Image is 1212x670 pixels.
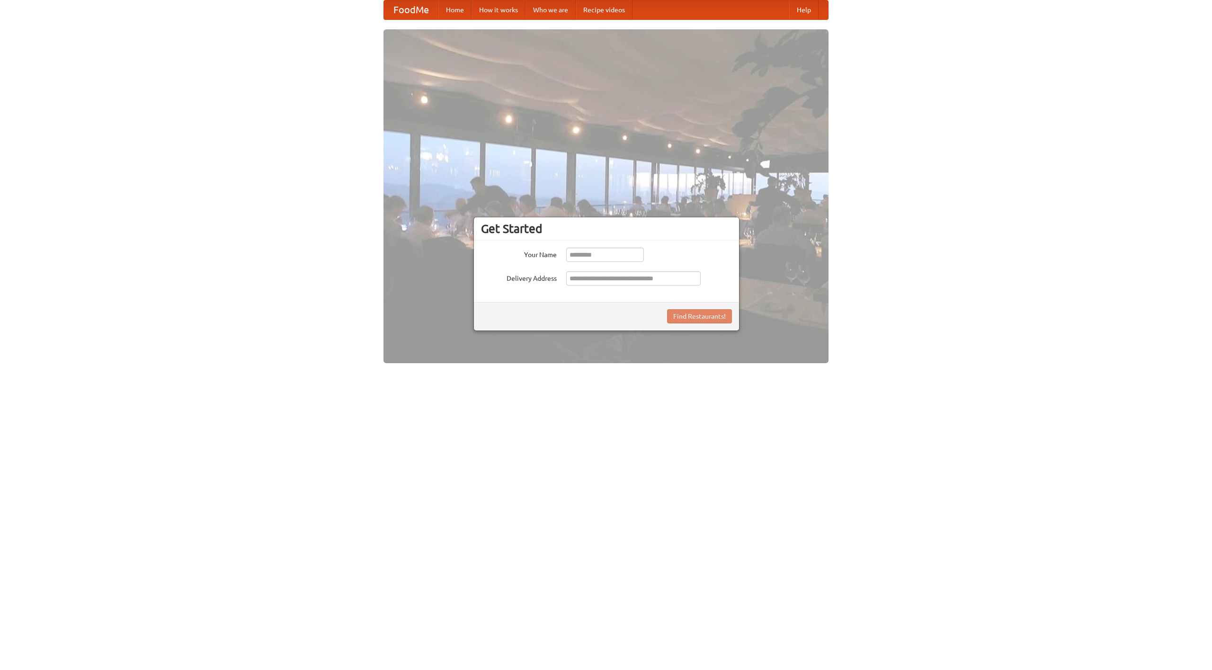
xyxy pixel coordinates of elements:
a: FoodMe [384,0,438,19]
button: Find Restaurants! [667,309,732,323]
h3: Get Started [481,222,732,236]
label: Delivery Address [481,271,557,283]
a: Recipe videos [576,0,633,19]
a: Help [789,0,819,19]
label: Your Name [481,248,557,259]
a: Who we are [526,0,576,19]
a: How it works [472,0,526,19]
a: Home [438,0,472,19]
